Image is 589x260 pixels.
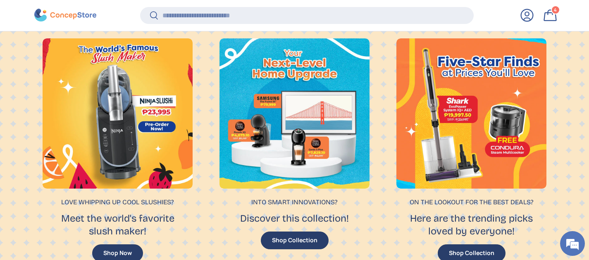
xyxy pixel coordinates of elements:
[121,202,150,213] em: Submit
[45,197,191,207] p: Love whipping up cool slushies?
[261,232,329,249] button: Shop Collection
[4,173,157,202] textarea: Type your message and click 'Submit'
[17,78,144,161] span: We are offline. Please leave us a message.
[34,9,96,22] img: ConcepStore
[45,212,191,238] p: Meet the world's favorite slush maker!
[43,46,139,57] div: Leave a message
[136,4,155,24] div: Minimize live chat window
[399,212,544,238] p: Here are the trending picks loved by everyone!
[399,197,544,207] p: On the lookout for the best deals?
[222,197,367,207] p: Into smart innovations?
[222,212,367,225] p: Discover this collection!
[554,7,557,13] span: 4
